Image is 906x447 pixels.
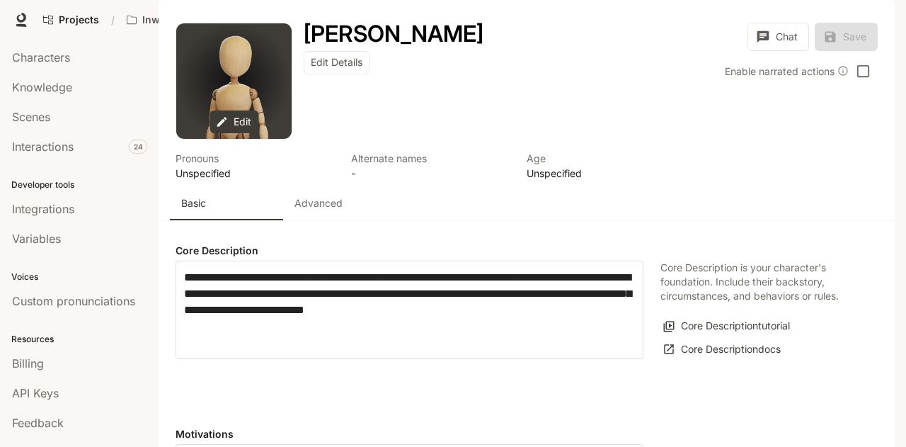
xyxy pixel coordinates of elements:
[176,244,643,258] h4: Core Description
[210,111,258,134] button: Edit
[181,196,206,210] p: Basic
[351,166,510,181] p: -
[176,151,334,181] button: Open character details dialog
[304,20,483,47] h1: [PERSON_NAME]
[304,51,369,74] button: Edit Details
[660,261,861,303] p: Core Description is your character's foundation. Include their backstory, circumstances, and beha...
[725,64,849,79] div: Enable narrated actions
[527,166,685,181] p: Unspecified
[660,315,793,338] button: Core Descriptiontutorial
[660,338,784,361] a: Core Descriptiondocs
[304,23,483,45] button: Open character details dialog
[37,6,105,34] a: Go to projects
[142,14,222,26] p: Inworld AI Demos
[59,14,99,26] span: Projects
[176,427,643,441] h4: Motivations
[351,151,510,166] p: Alternate names
[527,151,685,166] p: Age
[176,23,292,139] button: Open character avatar dialog
[176,23,292,139] div: Avatar image
[176,166,334,181] p: Unspecified
[527,151,685,181] button: Open character details dialog
[747,23,809,51] button: Chat
[176,261,643,359] div: label
[176,151,334,166] p: Pronouns
[351,151,510,181] button: Open character details dialog
[120,6,243,34] button: All workspaces
[105,13,120,28] div: /
[294,196,343,210] p: Advanced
